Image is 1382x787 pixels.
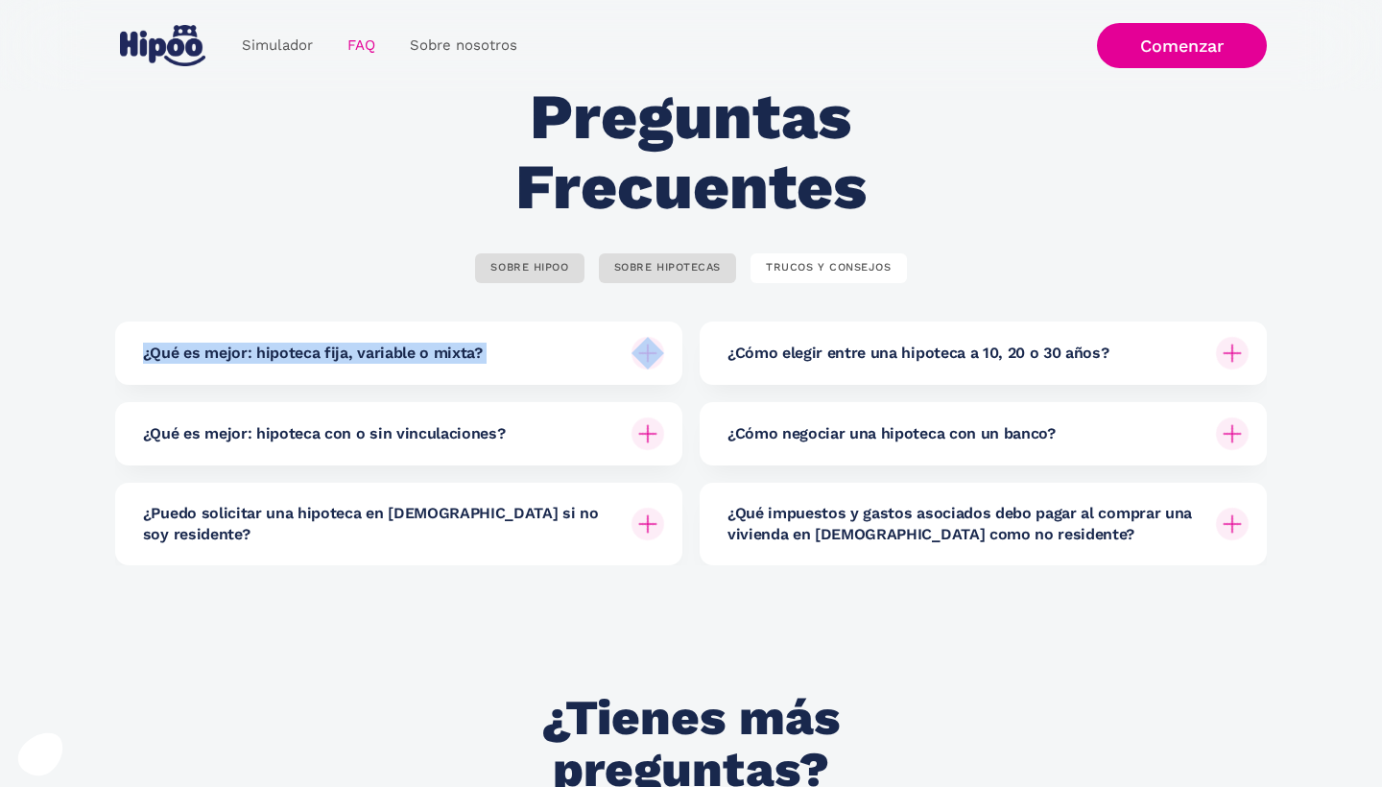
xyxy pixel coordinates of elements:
[727,343,1109,364] h6: ¿Cómo elegir entre una hipoteca a 10, 20 o 30 años?
[225,27,330,64] a: Simulador
[393,27,535,64] a: Sobre nosotros
[727,503,1201,546] h6: ¿Qué impuestos y gastos asociados debo pagar al comprar una vivienda en [DEMOGRAPHIC_DATA] como n...
[766,261,892,275] div: TRUCOS Y CONSEJOS
[490,261,568,275] div: SOBRE HIPOO
[614,261,721,275] div: SOBRE HIPOTECAS
[143,503,616,546] h6: ¿Puedo solicitar una hipoteca en [DEMOGRAPHIC_DATA] si no soy residente?
[406,83,975,222] h2: Preguntas Frecuentes
[330,27,393,64] a: FAQ
[115,17,209,74] a: home
[143,423,506,444] h6: ¿Qué es mejor: hipoteca con o sin vinculaciones?
[143,343,483,364] h6: ¿Qué es mejor: hipoteca fija, variable o mixta?
[1097,23,1267,68] a: Comenzar
[727,423,1056,444] h6: ¿Cómo negociar una hipoteca con un banco?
